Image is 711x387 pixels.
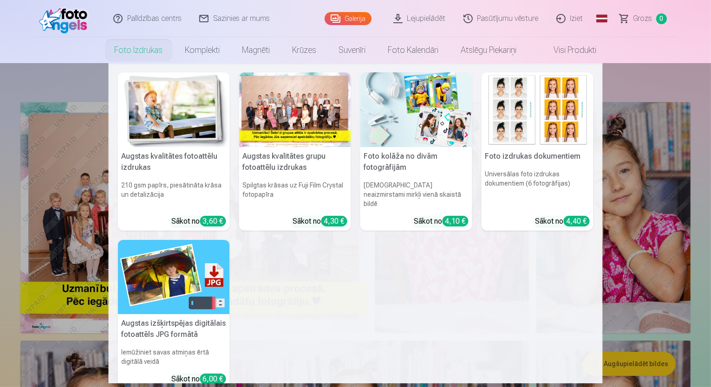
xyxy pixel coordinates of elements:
h5: Augstas kvalitātes grupu fotoattēlu izdrukas [239,147,351,177]
div: Sākot no [172,374,226,385]
div: 6,00 € [200,374,226,384]
a: Krūzes [281,37,328,63]
h5: Augstas kvalitātes fotoattēlu izdrukas [118,147,230,177]
h6: 210 gsm papīrs, piesātināta krāsa un detalizācija [118,177,230,212]
a: Visi produkti [528,37,608,63]
a: Augstas kvalitātes grupu fotoattēlu izdrukasSpilgtas krāsas uz Fuji Film Crystal fotopapīraSākot ... [239,72,351,231]
h5: Foto izdrukas dokumentiem [482,147,594,166]
h6: Spilgtas krāsas uz Fuji Film Crystal fotopapīra [239,177,351,212]
h5: Foto kolāža no divām fotogrāfijām [360,147,472,177]
div: 3,60 € [200,216,226,226]
div: Sākot no [293,216,347,227]
img: /fa1 [39,4,92,33]
div: 4,40 € [564,216,590,226]
a: Atslēgu piekariņi [450,37,528,63]
div: Sākot no [535,216,590,227]
span: Grozs [633,13,652,24]
a: Foto izdrukas [104,37,174,63]
a: Foto kalendāri [377,37,450,63]
a: Komplekti [174,37,231,63]
h6: Universālas foto izdrukas dokumentiem (6 fotogrāfijas) [482,166,594,212]
div: 4,10 € [443,216,469,226]
div: 4,30 € [321,216,347,226]
img: Foto kolāža no divām fotogrāfijām [360,72,472,147]
a: Magnēti [231,37,281,63]
a: Foto izdrukas dokumentiemFoto izdrukas dokumentiemUniversālas foto izdrukas dokumentiem (6 fotogr... [482,72,594,231]
img: Foto izdrukas dokumentiem [482,72,594,147]
a: Galerija [325,12,372,25]
div: Sākot no [414,216,469,227]
h6: Iemūžiniet savas atmiņas ērtā digitālā veidā [118,344,230,370]
h5: Augstas izšķirtspējas digitālais fotoattēls JPG formātā [118,314,230,344]
img: Augstas kvalitātes fotoattēlu izdrukas [118,72,230,147]
div: Sākot no [172,216,226,227]
a: Foto kolāža no divām fotogrāfijāmFoto kolāža no divām fotogrāfijām[DEMOGRAPHIC_DATA] neaizmirstam... [360,72,472,231]
a: Augstas kvalitātes fotoattēlu izdrukasAugstas kvalitātes fotoattēlu izdrukas210 gsm papīrs, piesā... [118,72,230,231]
a: Suvenīri [328,37,377,63]
span: 0 [656,13,667,24]
img: Augstas izšķirtspējas digitālais fotoattēls JPG formātā [118,240,230,315]
h6: [DEMOGRAPHIC_DATA] neaizmirstami mirkļi vienā skaistā bildē [360,177,472,212]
